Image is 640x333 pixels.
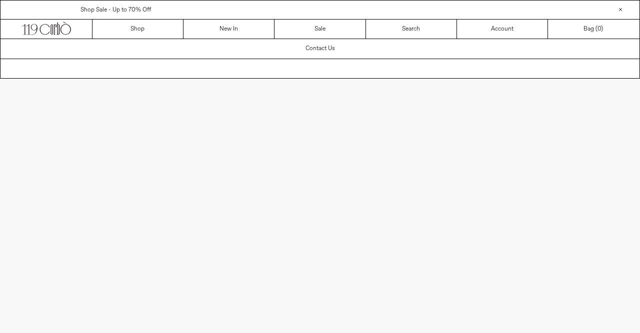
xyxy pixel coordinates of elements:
a: New In [183,20,274,39]
a: Account [457,20,548,39]
a: Sale [274,20,365,39]
span: 0 [597,25,601,33]
a: Bag () [548,20,639,39]
a: Shop [92,20,183,39]
a: Shop Sale - Up to 70% Off [80,6,151,14]
h1: Contact Us [305,40,335,57]
a: Search [366,20,457,39]
span: ) [597,25,603,34]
